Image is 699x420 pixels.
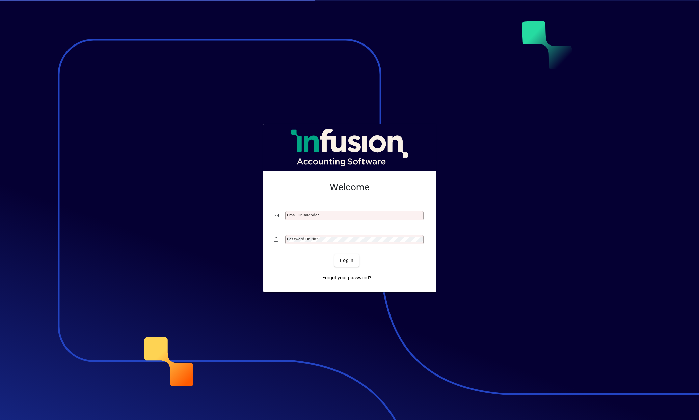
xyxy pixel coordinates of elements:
h2: Welcome [274,182,425,193]
mat-label: Password or Pin [287,237,316,241]
span: Forgot your password? [322,274,371,281]
mat-label: Email or Barcode [287,213,317,217]
span: Login [340,257,354,264]
button: Login [334,254,359,267]
a: Forgot your password? [320,272,374,284]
